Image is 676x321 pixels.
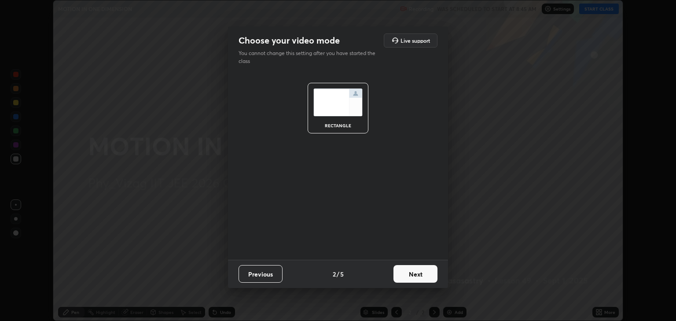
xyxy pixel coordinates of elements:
h2: Choose your video mode [239,35,340,46]
button: Previous [239,265,283,283]
h4: 5 [340,269,344,279]
div: rectangle [320,123,356,128]
img: normalScreenIcon.ae25ed63.svg [313,89,363,116]
h5: Live support [400,38,430,43]
h4: 2 [333,269,336,279]
h4: / [337,269,339,279]
button: Next [393,265,437,283]
p: You cannot change this setting after you have started the class [239,49,381,65]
